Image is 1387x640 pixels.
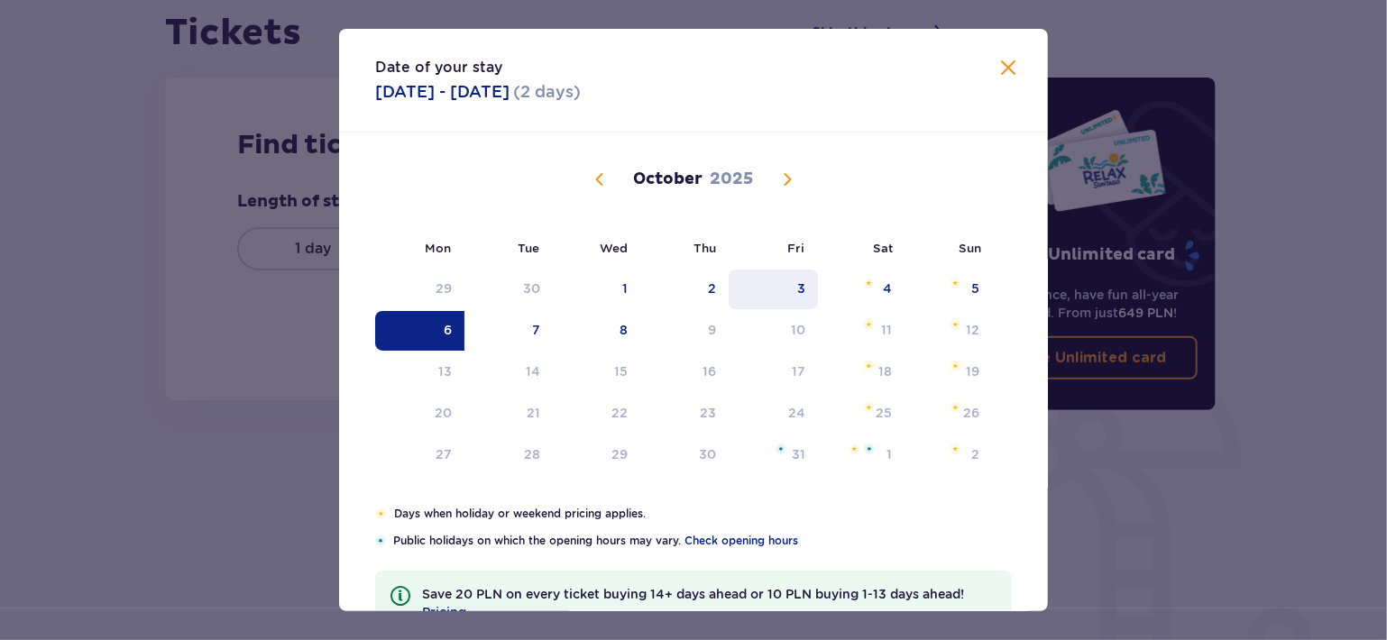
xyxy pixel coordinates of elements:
td: Choose Tuesday, September 30, 2025 as your check-out date. It’s available. [464,270,554,309]
td: Not available. Friday, October 17, 2025 [729,352,818,392]
td: Not available. Sunday, October 19, 2025 [905,352,992,392]
td: Not available. Monday, October 20, 2025 [375,394,464,434]
td: Choose Wednesday, October 8, 2025 as your check-out date. It’s available. [553,311,640,351]
td: Choose Saturday, October 4, 2025 as your check-out date. It’s available. [818,270,905,309]
td: Not available. Friday, October 10, 2025 [729,311,818,351]
td: Selected as start date. Monday, October 6, 2025 [375,311,464,351]
td: Not available. Saturday, October 11, 2025 [818,311,905,351]
div: 7 [532,321,540,339]
td: Not available. Tuesday, October 14, 2025 [464,352,554,392]
div: 14 [526,362,540,380]
div: 16 [703,362,716,380]
p: October [634,169,703,190]
td: Not available. Wednesday, October 22, 2025 [553,394,640,434]
div: 18 [878,362,892,380]
div: 13 [438,362,452,380]
td: Not available. Wednesday, October 15, 2025 [553,352,640,392]
div: 30 [523,279,540,297]
small: Sat [873,241,893,255]
div: 15 [614,362,628,380]
div: 2 [708,279,716,297]
small: Mon [425,241,451,255]
small: Wed [600,241,628,255]
div: 10 [791,321,805,339]
td: Choose Friday, October 3, 2025 as your check-out date. It’s available. [729,270,818,309]
td: Choose Tuesday, October 7, 2025 as your check-out date. It’s available. [464,311,554,351]
small: Thu [693,241,716,255]
div: 8 [620,321,628,339]
small: Fri [787,241,804,255]
div: 17 [792,362,805,380]
div: 4 [883,279,892,297]
div: 29 [436,279,452,297]
td: Not available. Monday, October 13, 2025 [375,352,464,392]
td: Choose Thursday, October 2, 2025 as your check-out date. It’s available. [640,270,730,309]
td: Not available. Friday, October 24, 2025 [729,394,818,434]
div: 11 [881,321,892,339]
small: Tue [518,241,539,255]
p: [DATE] - [DATE] [375,81,510,103]
td: Not available. Sunday, October 26, 2025 [905,394,992,434]
td: Not available. Sunday, October 12, 2025 [905,311,992,351]
div: 3 [797,279,805,297]
div: Calendar [339,133,1048,506]
div: 1 [622,279,628,297]
div: 6 [444,321,452,339]
td: Choose Sunday, October 5, 2025 as your check-out date. It’s available. [905,270,992,309]
p: 2025 [711,169,754,190]
p: ( 2 days ) [513,81,581,103]
div: 9 [708,321,716,339]
td: Not available. Thursday, October 9, 2025 [640,311,730,351]
td: Not available. Thursday, October 16, 2025 [640,352,730,392]
td: Not available. Tuesday, October 21, 2025 [464,394,554,434]
td: Not available. Thursday, October 23, 2025 [640,394,730,434]
td: Choose Monday, September 29, 2025 as your check-out date. It’s available. [375,270,464,309]
td: Not available. Saturday, October 18, 2025 [818,352,905,392]
td: Choose Wednesday, October 1, 2025 as your check-out date. It’s available. [553,270,640,309]
td: Not available. Saturday, October 25, 2025 [818,394,905,434]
